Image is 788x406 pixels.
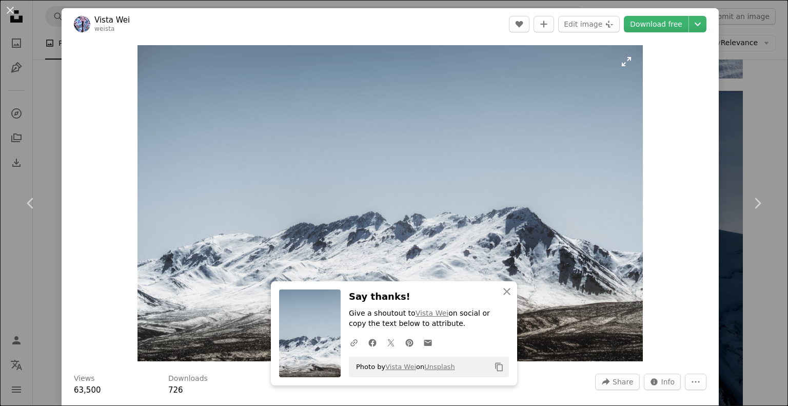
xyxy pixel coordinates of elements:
[351,359,455,375] span: Photo by on
[424,363,455,371] a: Unsplash
[74,385,101,395] span: 63,500
[94,15,130,25] a: Vista Wei
[685,374,706,390] button: More Actions
[726,154,788,253] a: Next
[74,374,95,384] h3: Views
[349,308,509,329] p: Give a shoutout to on social or copy the text below to attribute.
[558,16,620,32] button: Edit image
[613,374,633,390] span: Share
[74,16,90,32] img: Go to Vista Wei's profile
[349,289,509,304] h3: Say thanks!
[137,45,643,361] button: Zoom in on this image
[509,16,529,32] button: Like
[363,332,382,353] a: Share on Facebook
[385,363,416,371] a: Vista Wei
[168,385,183,395] span: 726
[137,45,643,361] img: snow covered mountain under blue sky during daytime
[416,309,449,317] a: Vista Wei
[624,16,688,32] a: Download free
[644,374,681,390] button: Stats about this image
[534,16,554,32] button: Add to Collection
[419,332,437,353] a: Share over email
[168,374,208,384] h3: Downloads
[94,25,115,32] a: weista
[661,374,675,390] span: Info
[382,332,400,353] a: Share on Twitter
[490,358,508,376] button: Copy to clipboard
[689,16,706,32] button: Choose download size
[400,332,419,353] a: Share on Pinterest
[595,374,639,390] button: Share this image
